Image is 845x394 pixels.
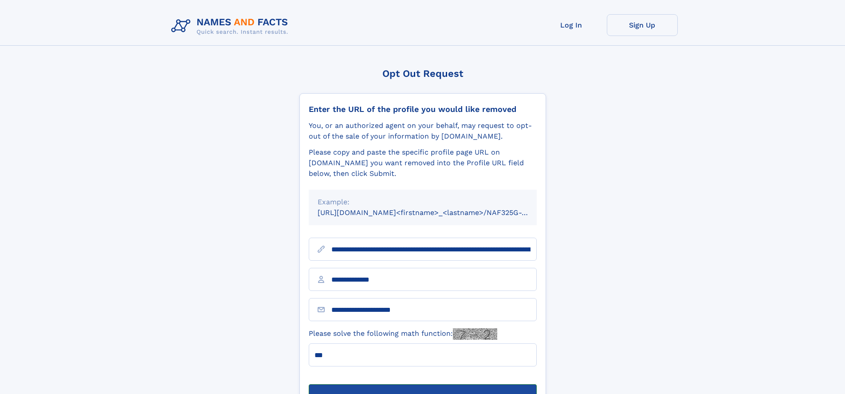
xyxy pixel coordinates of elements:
small: [URL][DOMAIN_NAME]<firstname>_<lastname>/NAF325G-xxxxxxxx [318,208,554,217]
a: Sign Up [607,14,678,36]
div: Opt Out Request [299,68,546,79]
a: Log In [536,14,607,36]
label: Please solve the following math function: [309,328,497,340]
div: Please copy and paste the specific profile page URL on [DOMAIN_NAME] you want removed into the Pr... [309,147,537,179]
img: Logo Names and Facts [168,14,295,38]
div: Enter the URL of the profile you would like removed [309,104,537,114]
div: You, or an authorized agent on your behalf, may request to opt-out of the sale of your informatio... [309,120,537,142]
div: Example: [318,197,528,207]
